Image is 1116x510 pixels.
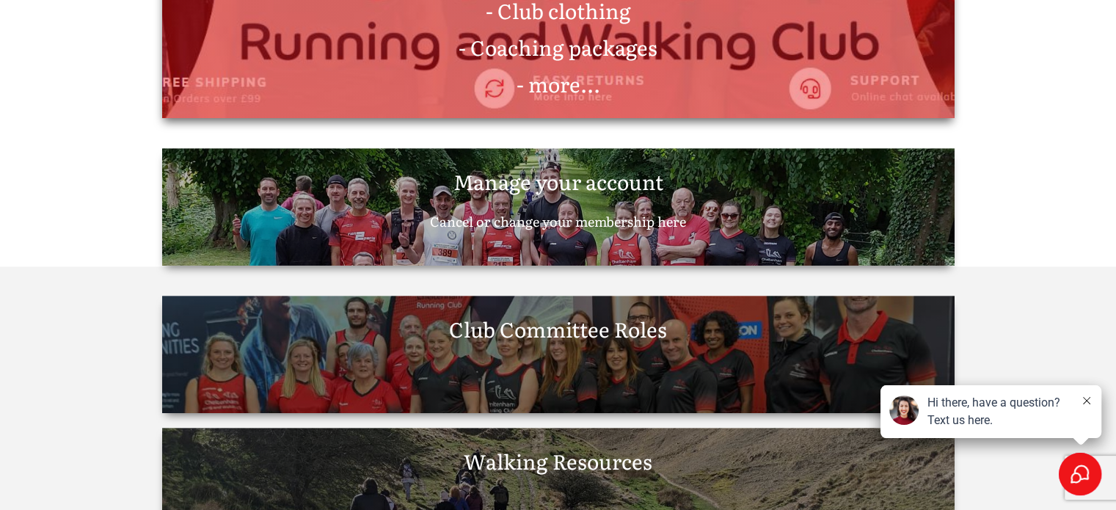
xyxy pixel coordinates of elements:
[459,32,657,62] span: - Coaching packages
[517,68,600,99] span: - more...
[430,211,686,231] span: Cancel or change your membership here
[449,313,667,344] span: Club Committee Roles
[464,445,652,476] span: Walking Resources
[430,166,686,233] span: Manage your account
